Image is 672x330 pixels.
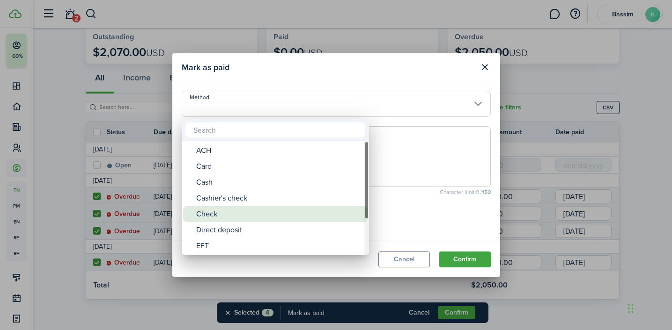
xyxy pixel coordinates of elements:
[196,238,362,254] div: EFT
[196,190,362,206] div: Cashier's check
[196,206,362,222] div: Check
[196,174,362,190] div: Cash
[196,222,362,238] div: Direct deposit
[196,158,362,174] div: Card
[182,141,369,255] mbsc-wheel: Method
[196,143,362,158] div: ACH
[185,122,365,137] input: Search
